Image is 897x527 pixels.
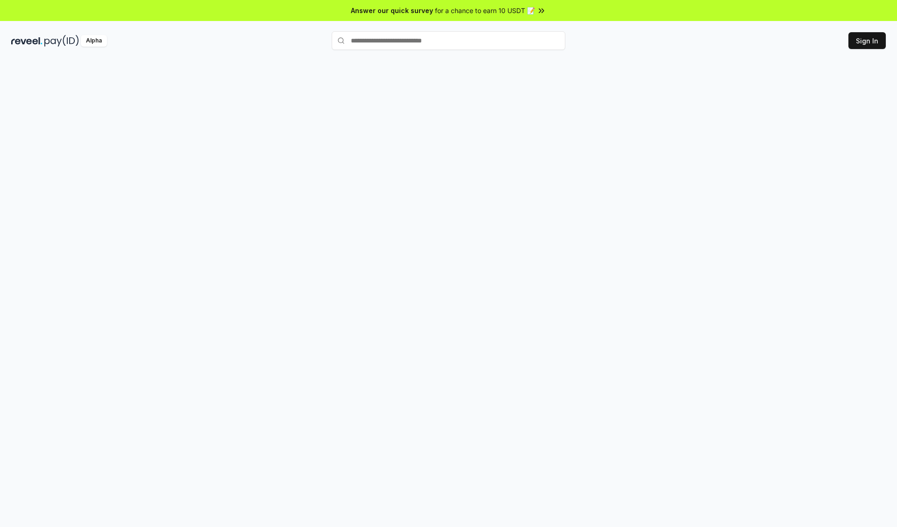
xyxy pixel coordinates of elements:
span: Answer our quick survey [351,6,433,15]
img: reveel_dark [11,35,43,47]
span: for a chance to earn 10 USDT 📝 [435,6,535,15]
div: Alpha [81,35,107,47]
img: pay_id [44,35,79,47]
button: Sign In [848,32,886,49]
